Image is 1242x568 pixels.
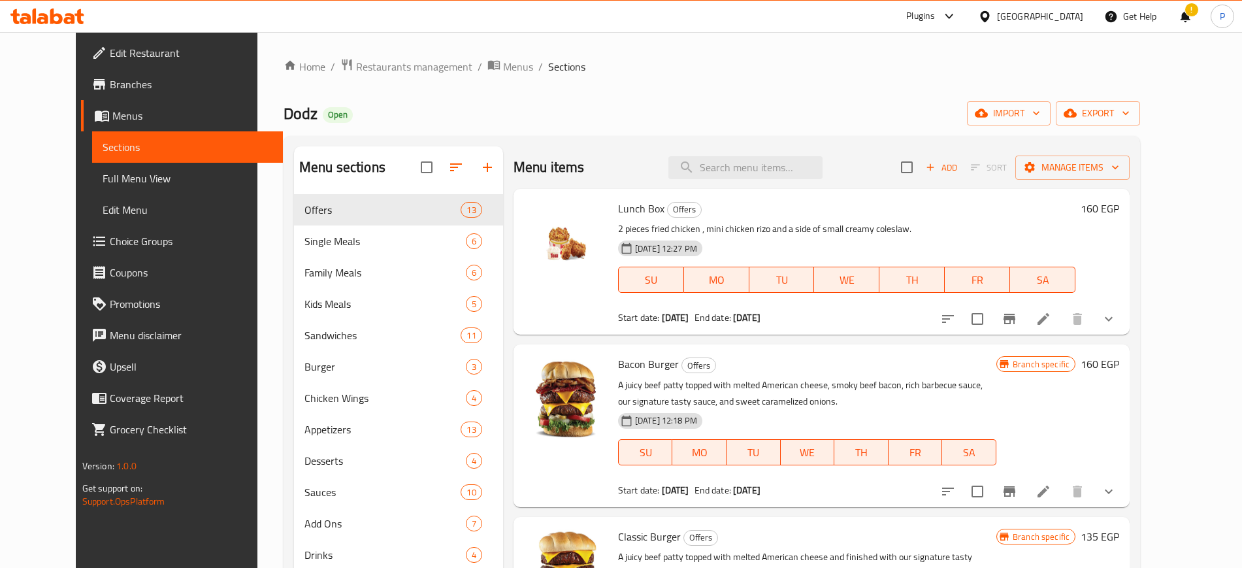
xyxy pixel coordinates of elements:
a: Upsell [81,351,283,382]
a: Coverage Report [81,382,283,414]
a: Edit Menu [92,194,283,226]
button: delete [1062,476,1093,507]
div: Offers [683,530,718,546]
a: Restaurants management [340,58,472,75]
a: Branches [81,69,283,100]
div: Burger3 [294,351,503,382]
p: 2 pieces fried chicken , mini chicken rizo and a side of small creamy coleslaw. [618,221,1075,237]
span: MO [678,443,721,462]
span: Coupons [110,265,272,280]
div: items [461,327,482,343]
div: Add Ons7 [294,508,503,539]
span: import [977,105,1040,122]
span: Branch specific [1007,531,1075,543]
span: Appetizers [304,422,461,437]
button: Manage items [1015,156,1130,180]
li: / [331,59,335,75]
div: items [466,453,482,469]
button: Add section [472,152,503,183]
span: FR [950,271,1005,290]
span: Grocery Checklist [110,422,272,437]
div: Chicken Wings [304,390,466,406]
a: Edit menu item [1036,484,1051,499]
div: items [466,296,482,312]
span: Select all sections [413,154,440,181]
img: Bacon Burger [524,355,608,439]
div: items [466,265,482,280]
div: Add Ons [304,516,466,531]
span: SA [1015,271,1070,290]
a: Support.OpsPlatform [82,493,165,510]
span: SU [624,443,668,462]
span: Full Menu View [103,171,272,186]
span: Drinks [304,547,466,563]
span: 4 [466,455,482,467]
span: Sauces [304,484,461,500]
span: Sandwiches [304,327,461,343]
div: items [466,547,482,563]
li: / [478,59,482,75]
button: TU [749,267,815,293]
span: Kids Meals [304,296,466,312]
span: SA [947,443,991,462]
svg: Show Choices [1101,311,1117,327]
span: 13 [461,424,481,436]
a: Menus [487,58,533,75]
input: search [668,156,823,179]
button: FR [889,439,943,465]
span: Sections [548,59,585,75]
button: TU [727,439,781,465]
span: TH [885,271,940,290]
button: FR [945,267,1010,293]
div: Appetizers13 [294,414,503,445]
span: Menu disclaimer [110,327,272,343]
div: items [466,233,482,249]
span: Branch specific [1007,358,1075,371]
span: Select section first [962,158,1015,178]
button: SA [1010,267,1075,293]
span: Offers [304,202,461,218]
span: Sort sections [440,152,472,183]
span: 4 [466,392,482,405]
a: Edit Restaurant [81,37,283,69]
a: Promotions [81,288,283,320]
span: MO [689,271,744,290]
span: 6 [466,267,482,279]
button: TH [879,267,945,293]
span: Get support on: [82,480,142,497]
span: Upsell [110,359,272,375]
div: Plugins [906,8,935,24]
span: Menus [112,108,272,124]
span: Add item [921,158,962,178]
span: Edit Restaurant [110,45,272,61]
svg: Show Choices [1101,484,1117,499]
h6: 135 EGP [1081,527,1119,546]
div: Sandwiches11 [294,320,503,351]
div: Kids Meals5 [294,288,503,320]
div: items [461,422,482,437]
button: sort-choices [932,476,964,507]
span: 7 [466,518,482,530]
button: import [967,101,1051,125]
a: Grocery Checklist [81,414,283,445]
span: Version: [82,458,114,475]
span: Choice Groups [110,233,272,249]
span: 10 [461,486,481,499]
h2: Menu sections [299,158,385,177]
b: [DATE] [733,309,760,326]
div: Sauces10 [294,476,503,508]
span: 3 [466,361,482,373]
button: show more [1093,303,1124,335]
div: Family Meals [304,265,466,280]
button: SU [618,267,684,293]
a: Choice Groups [81,226,283,257]
span: 6 [466,235,482,248]
h6: 160 EGP [1081,355,1119,373]
span: 1.0.0 [116,458,137,475]
div: items [461,484,482,500]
